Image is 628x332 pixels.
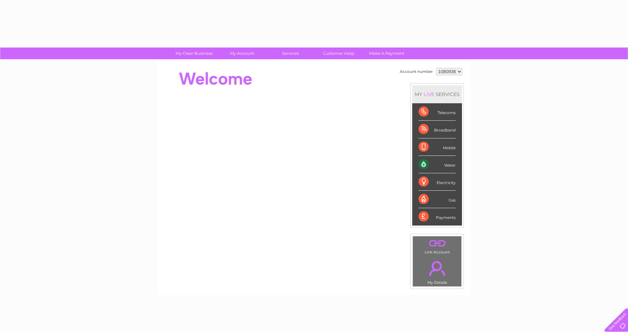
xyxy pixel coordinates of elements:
div: LIVE [422,91,436,97]
div: Broadband [419,121,456,138]
div: Gas [419,191,456,208]
a: My Clear Business [168,48,220,59]
div: Electricity [419,173,456,191]
a: Services [264,48,317,59]
a: My Account [216,48,268,59]
a: Customer Help [312,48,365,59]
td: My Details [413,256,462,287]
div: Telecoms [419,103,456,121]
a: Make A Payment [361,48,413,59]
div: Water [419,156,456,173]
a: . [414,238,460,249]
div: Payments [419,208,456,225]
a: . [414,257,460,279]
td: Account number [398,66,434,77]
div: Mobile [419,138,456,156]
div: MY SERVICES [412,85,462,103]
td: Link Account [413,236,462,256]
